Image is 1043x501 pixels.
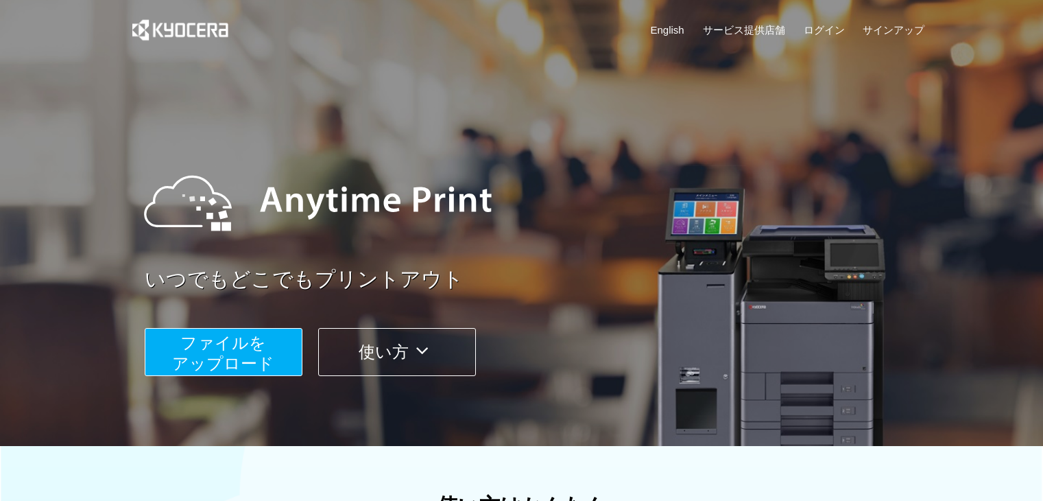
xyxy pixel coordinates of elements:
[863,23,924,37] a: サインアップ
[172,334,274,373] span: ファイルを ​​アップロード
[804,23,845,37] a: ログイン
[703,23,785,37] a: サービス提供店舗
[145,265,933,294] a: いつでもどこでもプリントアウト
[318,328,476,376] button: 使い方
[145,328,302,376] button: ファイルを​​アップロード
[651,23,684,37] a: English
